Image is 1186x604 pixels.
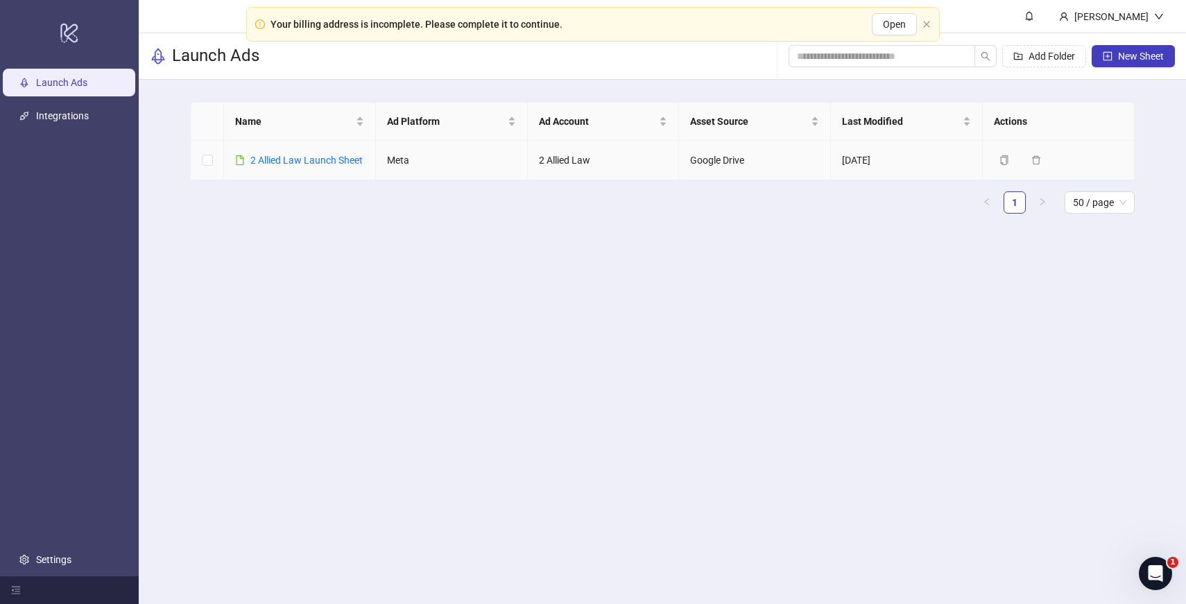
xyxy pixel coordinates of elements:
[883,19,906,30] span: Open
[1059,12,1069,21] span: user
[250,155,363,166] a: 2 Allied Law Launch Sheet
[976,191,998,214] li: Previous Page
[831,141,983,180] td: [DATE]
[1004,192,1025,213] a: 1
[528,103,680,141] th: Ad Account
[376,141,528,180] td: Meta
[1167,557,1178,568] span: 1
[1118,51,1164,62] span: New Sheet
[1069,9,1154,24] div: [PERSON_NAME]
[679,141,831,180] td: Google Drive
[999,155,1009,165] span: copy
[224,103,376,141] th: Name
[150,48,166,64] span: rocket
[528,141,680,180] td: 2 Allied Law
[690,114,808,129] span: Asset Source
[679,103,831,141] th: Asset Source
[1139,557,1172,590] iframe: Intercom live chat
[1038,198,1047,206] span: right
[831,103,983,141] th: Last Modified
[36,77,87,88] a: Launch Ads
[1103,51,1112,61] span: plus-square
[842,114,960,129] span: Last Modified
[235,114,353,129] span: Name
[1029,51,1075,62] span: Add Folder
[983,103,1135,141] th: Actions
[983,198,991,206] span: left
[1031,191,1054,214] li: Next Page
[172,45,259,67] h3: Launch Ads
[270,17,562,32] div: Your billing address is incomplete. Please complete it to continue.
[36,110,89,121] a: Integrations
[36,554,71,565] a: Settings
[872,13,917,35] button: Open
[387,114,505,129] span: Ad Platform
[1031,191,1054,214] button: right
[1013,51,1023,61] span: folder-add
[1065,191,1135,214] div: Page Size
[376,103,528,141] th: Ad Platform
[976,191,998,214] button: left
[255,19,265,29] span: exclamation-circle
[922,20,931,29] button: close
[1004,191,1026,214] li: 1
[1024,11,1034,21] span: bell
[235,155,245,165] span: file
[1002,45,1086,67] button: Add Folder
[11,585,21,595] span: menu-fold
[1031,155,1041,165] span: delete
[981,51,990,61] span: search
[539,114,657,129] span: Ad Account
[1092,45,1175,67] button: New Sheet
[1154,12,1164,21] span: down
[1073,192,1126,213] span: 50 / page
[922,20,931,28] span: close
